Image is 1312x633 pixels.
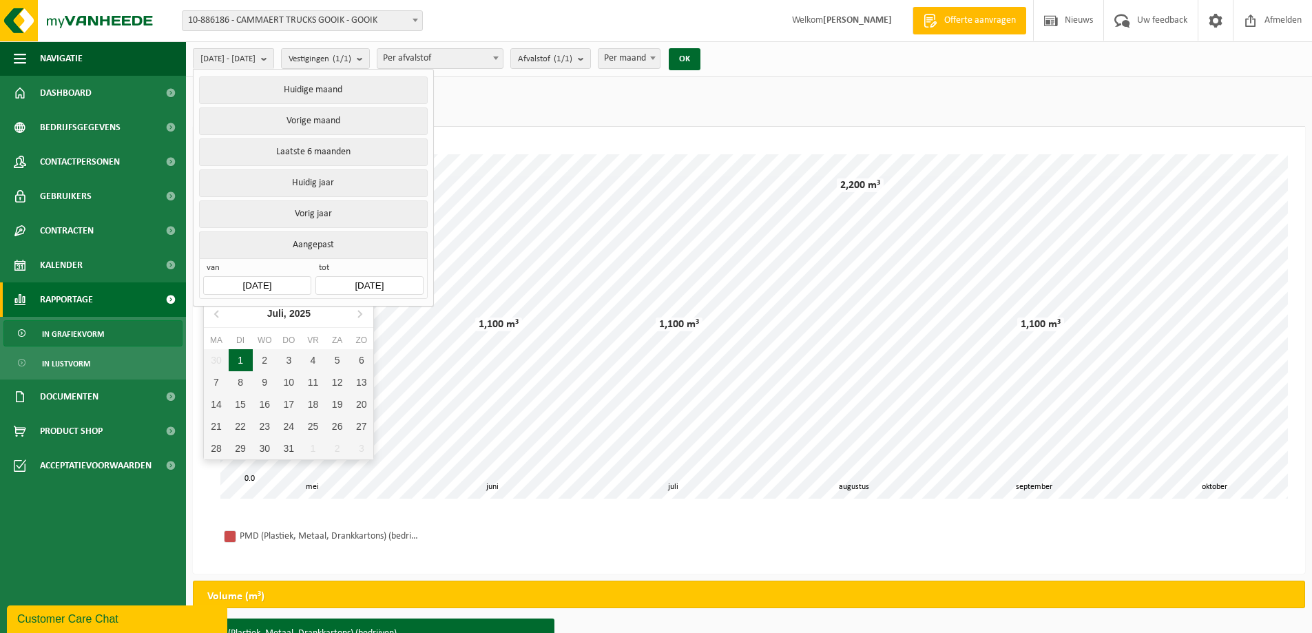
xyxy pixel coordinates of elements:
span: In grafiekvorm [42,321,104,347]
span: Documenten [40,380,98,414]
i: 2025 [289,309,311,318]
div: 23 [253,415,277,437]
span: In lijstvorm [42,351,90,377]
div: 20 [349,393,373,415]
div: 21 [204,415,228,437]
div: 4 [301,349,325,371]
span: Product Shop [40,414,103,448]
div: 2 [253,349,277,371]
span: Vestigingen [289,49,351,70]
div: 16 [253,393,277,415]
div: 9 [253,371,277,393]
span: Afvalstof [518,49,572,70]
div: 1,100 m³ [1017,318,1064,331]
span: 10-886186 - CAMMAERT TRUCKS GOOIK - GOOIK [183,11,422,30]
button: Vorige maand [199,107,427,135]
div: 27 [349,415,373,437]
div: 1,100 m³ [656,318,702,331]
div: 29 [229,437,253,459]
span: Rapportage [40,282,93,317]
div: 7 [204,371,228,393]
button: Vorig jaar [199,200,427,228]
span: Acceptatievoorwaarden [40,448,152,483]
span: 10-886186 - CAMMAERT TRUCKS GOOIK - GOOIK [182,10,423,31]
div: 17 [277,393,301,415]
div: PMD (Plastiek, Metaal, Drankkartons) (bedrijven) [240,528,419,545]
div: 24 [277,415,301,437]
span: Navigatie [40,41,83,76]
button: Afvalstof(1/1) [510,48,591,69]
div: 30 [253,437,277,459]
div: vr [301,333,325,347]
span: Contracten [40,214,94,248]
div: 31 [277,437,301,459]
div: 6 [349,349,373,371]
span: Per afvalstof [377,48,503,69]
button: Aangepast [199,231,427,258]
iframe: chat widget [7,603,230,633]
div: zo [349,333,373,347]
div: 14 [204,393,228,415]
h2: Volume (m³) [194,581,278,612]
div: 28 [204,437,228,459]
div: 19 [325,393,349,415]
count: (1/1) [554,54,572,63]
div: 30 [204,349,228,371]
div: 13 [349,371,373,393]
div: za [325,333,349,347]
strong: [PERSON_NAME] [823,15,892,25]
span: Offerte aanvragen [941,14,1019,28]
count: (1/1) [333,54,351,63]
div: 1 [301,437,325,459]
span: Per afvalstof [377,49,503,68]
span: [DATE] - [DATE] [200,49,256,70]
div: wo [253,333,277,347]
button: OK [669,48,700,70]
span: Per maand [598,49,660,68]
button: Huidig jaar [199,169,427,197]
button: Huidige maand [199,76,427,104]
span: Contactpersonen [40,145,120,179]
div: 12 [325,371,349,393]
div: 1 [229,349,253,371]
span: van [203,262,311,276]
div: 5 [325,349,349,371]
div: 2 [325,437,349,459]
div: 3 [277,349,301,371]
div: 1,100 m³ [475,318,522,331]
span: tot [315,262,423,276]
a: Offerte aanvragen [913,7,1026,34]
a: In grafiekvorm [3,320,183,346]
button: Laatste 6 maanden [199,138,427,166]
div: 10 [277,371,301,393]
div: 25 [301,415,325,437]
div: 18 [301,393,325,415]
span: Kalender [40,248,83,282]
div: 11 [301,371,325,393]
div: 15 [229,393,253,415]
div: 3 [349,437,373,459]
div: 26 [325,415,349,437]
span: Dashboard [40,76,92,110]
span: Gebruikers [40,179,92,214]
div: Juli, [262,302,316,324]
div: di [229,333,253,347]
div: ma [204,333,228,347]
button: [DATE] - [DATE] [193,48,274,69]
a: In lijstvorm [3,350,183,376]
span: Per maand [598,48,660,69]
div: do [277,333,301,347]
div: 22 [229,415,253,437]
div: 8 [229,371,253,393]
span: Bedrijfsgegevens [40,110,121,145]
button: Vestigingen(1/1) [281,48,370,69]
div: 2,200 m³ [837,178,884,192]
